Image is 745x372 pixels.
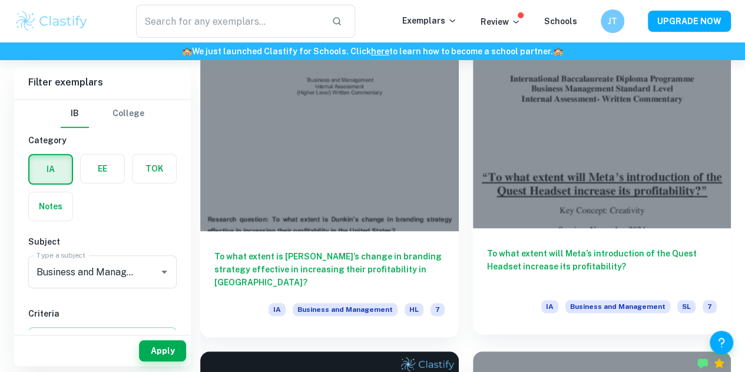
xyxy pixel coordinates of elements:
[697,357,708,369] img: Marked
[182,47,192,56] span: 🏫
[553,47,563,56] span: 🏫
[214,250,445,289] h6: To what extent is [PERSON_NAME]’s change in branding strategy effective in increasing their profi...
[61,100,89,128] button: IB
[565,300,670,313] span: Business and Management
[136,5,322,38] input: Search for any exemplars...
[81,154,124,183] button: EE
[28,307,177,320] h6: Criteria
[112,100,144,128] button: College
[648,11,731,32] button: UPGRADE NOW
[606,15,620,28] h6: JT
[29,192,72,220] button: Notes
[601,9,624,33] button: JT
[14,9,89,33] img: Clastify logo
[139,340,186,361] button: Apply
[133,154,176,183] button: TOK
[28,235,177,248] h6: Subject
[293,303,398,316] span: Business and Management
[14,66,191,99] h6: Filter exemplars
[402,14,457,27] p: Exemplars
[487,247,717,286] h6: To what extent will Meta’s introduction of the Quest Headset increase its profitability?
[405,303,423,316] span: HL
[28,134,177,147] h6: Category
[156,264,173,280] button: Open
[29,155,72,183] button: IA
[371,47,389,56] a: here
[61,100,144,128] div: Filter type choice
[269,303,286,316] span: IA
[713,357,725,369] div: Premium
[2,45,743,58] h6: We just launched Clastify for Schools. Click to learn how to become a school partner.
[481,15,521,28] p: Review
[37,250,85,260] label: Type a subject
[544,17,577,26] a: Schools
[677,300,696,313] span: SL
[28,327,177,348] button: Select
[473,37,731,337] a: To what extent will Meta’s introduction of the Quest Headset increase its profitability?IABusines...
[703,300,717,313] span: 7
[541,300,558,313] span: IA
[710,331,733,354] button: Help and Feedback
[200,37,459,337] a: To what extent is [PERSON_NAME]’s change in branding strategy effective in increasing their profi...
[431,303,445,316] span: 7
